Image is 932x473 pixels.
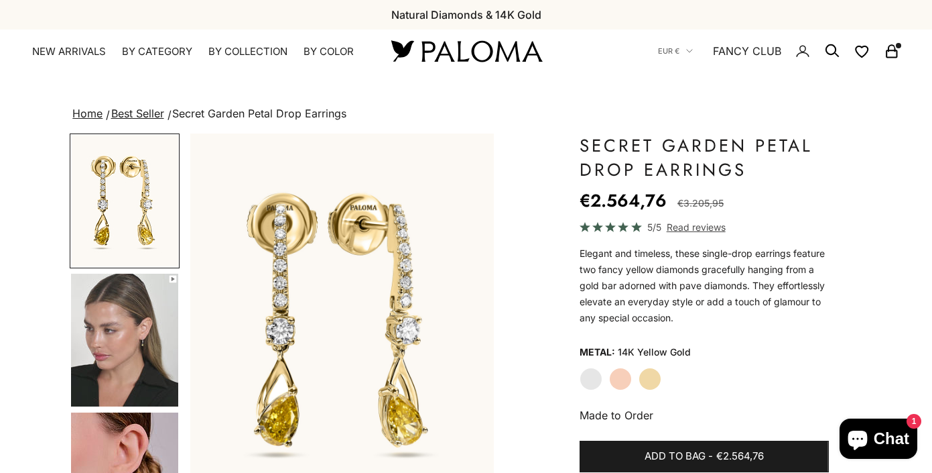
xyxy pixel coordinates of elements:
span: €2.564,76 [716,448,764,465]
a: 5/5 Read reviews [580,219,829,235]
p: Made to Order [580,407,829,424]
img: #YellowGold #RoseGold #WhiteGold [71,274,178,407]
a: NEW ARRIVALS [32,45,106,58]
a: Home [72,107,103,120]
span: Add to bag [645,448,706,465]
button: Add to bag-€2.564,76 [580,441,829,473]
button: EUR € [658,45,693,57]
p: Natural Diamonds & 14K Gold [391,6,541,23]
summary: By Color [304,45,354,58]
legend: Metal: [580,342,615,362]
nav: breadcrumbs [70,105,862,123]
summary: By Collection [208,45,287,58]
a: Best Seller [111,107,164,120]
nav: Primary navigation [32,45,359,58]
span: EUR € [658,45,679,57]
summary: By Category [122,45,192,58]
p: Elegant and timeless, these single-drop earrings feature two fancy yellow diamonds gracefully han... [580,246,829,326]
span: Secret Garden Petal Drop Earrings [172,107,346,120]
span: 5/5 [647,219,661,235]
button: Go to item 4 [70,272,180,408]
span: Read reviews [667,219,726,235]
a: FANCY CLUB [713,42,781,60]
h1: Secret Garden Petal Drop Earrings [580,134,829,182]
img: #YellowGold [71,135,178,267]
variant-option-value: 14K Yellow Gold [618,342,691,362]
inbox-online-store-chat: Shopify online store chat [836,419,921,462]
nav: Secondary navigation [658,30,900,72]
sale-price: €2.564,76 [580,187,667,214]
compare-at-price: €3.205,95 [677,195,724,211]
button: Go to item 3 [70,134,180,268]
